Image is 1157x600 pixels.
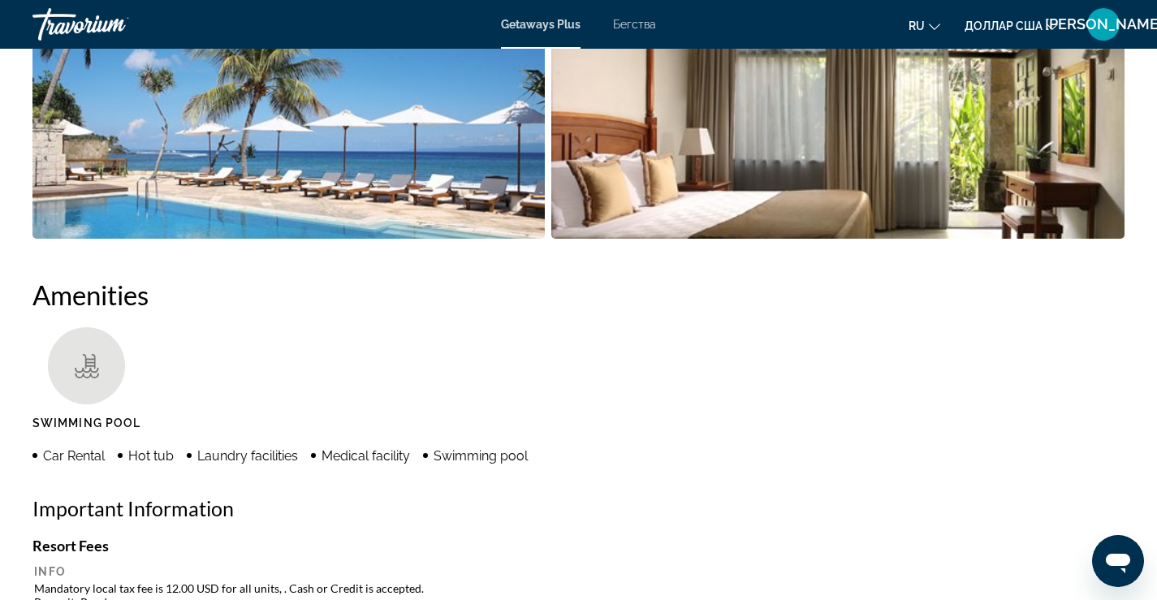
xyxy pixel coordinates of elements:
[32,3,195,45] a: Травориум
[965,19,1043,32] font: доллар США
[1082,7,1125,41] button: Меню пользователя
[909,19,925,32] font: ru
[434,448,528,464] span: Swimming pool
[613,18,656,31] a: Бегства
[551,37,1125,240] button: Open full-screen image slider
[197,448,298,464] span: Laundry facilities
[322,448,410,464] span: Medical facility
[501,18,581,31] a: Getaways Plus
[32,37,545,240] button: Open full-screen image slider
[32,278,1125,311] h2: Amenities
[32,417,140,429] span: Swimming Pool
[965,14,1058,37] button: Изменить валюту
[43,448,105,464] span: Car Rental
[128,448,174,464] span: Hot tub
[32,496,1125,520] h2: Important Information
[34,564,1123,579] th: Info
[1092,535,1144,587] iframe: Кнопка запуска окна обмена сообщениями
[909,14,940,37] button: Изменить язык
[32,537,1125,555] h4: Resort Fees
